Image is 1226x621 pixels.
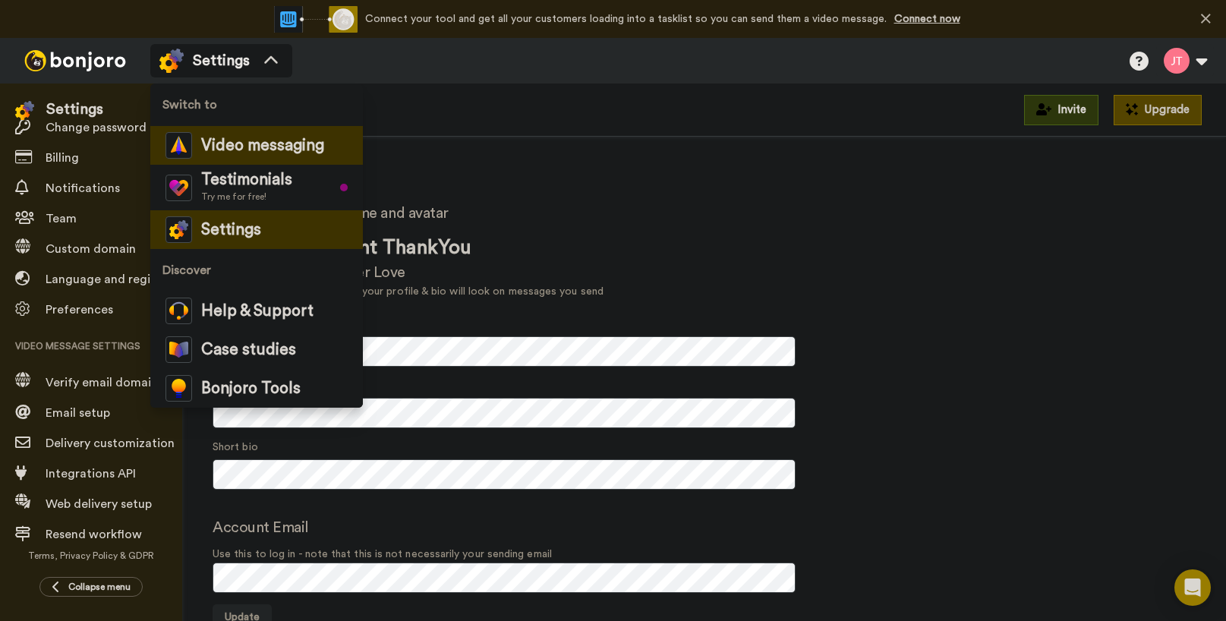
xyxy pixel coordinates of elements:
span: Web delivery setup [46,498,152,510]
span: Collapse menu [68,581,131,593]
span: Custom domain [46,243,136,255]
span: Case studies [201,342,296,358]
span: Help & Support [201,304,314,319]
a: Help & Support [150,292,363,330]
a: Bonjoro Tools [150,369,363,408]
img: settings-colored.svg [159,49,184,73]
h2: Update your email, name and avatar [213,205,1196,222]
span: Billing [46,152,79,164]
a: TestimonialsTry me for free! [150,165,363,210]
button: Upgrade [1114,95,1202,125]
div: Settings [46,99,103,120]
a: Video messaging [150,126,363,165]
span: Connect your tool and get all your customers loading into a tasklist so you can send them a video... [365,14,887,24]
img: settings-colored.svg [165,216,192,243]
span: Change password [46,121,147,134]
span: Team [46,213,77,225]
h1: Your profile [213,182,1196,204]
a: Settings [150,210,363,249]
label: Short bio [213,440,258,456]
a: Case studies [150,330,363,369]
img: case-study-colored.svg [165,336,192,363]
a: Connect now [894,14,960,24]
span: Video messaging [201,138,324,153]
span: Settings [193,50,250,71]
img: bj-logo-header-white.svg [18,50,132,71]
span: Integrations API [46,468,136,480]
button: Collapse menu [39,577,143,597]
span: Bonjoro Tools [201,381,301,396]
img: bj-tools-colored.svg [165,375,192,402]
span: Settings [201,222,261,238]
span: Switch to [150,84,363,126]
button: Invite [1024,95,1098,125]
span: Use this to log in - note that this is not necessarily your sending email [213,547,1196,563]
span: Testimonials [201,172,292,188]
label: Account Email [213,516,309,539]
span: Delivery customization [46,437,175,449]
span: Preferences [46,304,113,316]
span: Try me for free! [201,191,292,203]
img: settings-colored.svg [15,101,34,120]
span: Discover [150,249,363,292]
img: help-and-support-colored.svg [165,298,192,324]
span: Language and region [46,273,165,285]
img: vm-color.svg [165,132,192,159]
div: This is how your profile & bio will look on messages you send [304,284,604,300]
span: Notifications [46,182,120,194]
div: animation [274,6,358,33]
span: Resend workflow [46,528,142,541]
span: Verify email domain [46,377,158,389]
div: Customer Love [304,262,604,284]
span: Email setup [46,407,110,419]
div: Open Intercom Messenger [1174,569,1211,606]
img: tm-color.svg [165,175,192,201]
div: Jungent ThankYou [304,234,604,262]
